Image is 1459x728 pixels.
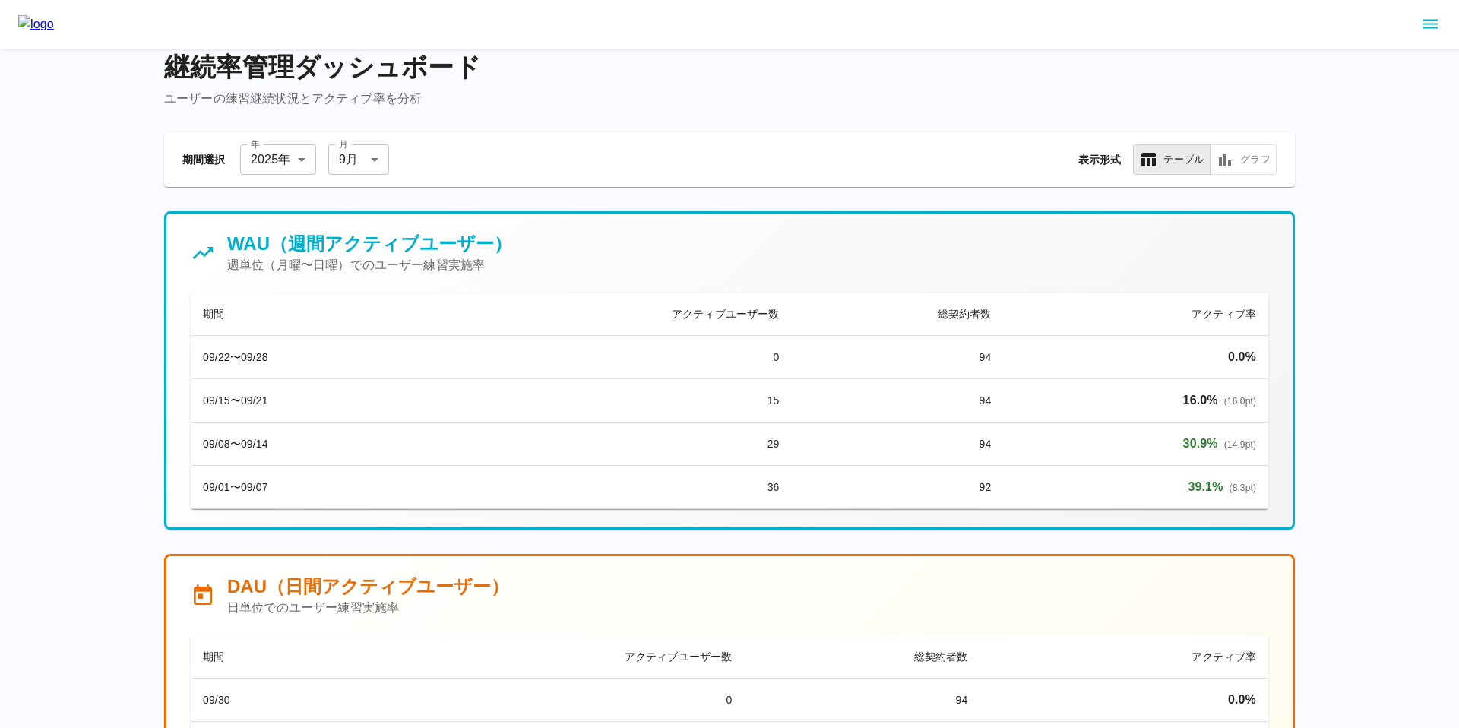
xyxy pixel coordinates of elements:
h4: 継続率管理ダッシュボード [164,52,1295,84]
p: 週単位（月曜〜日曜）でのユーザー練習実施率 [227,256,512,274]
span: ( 16.0 pt) [1224,396,1256,407]
td: 94 [792,379,1004,423]
th: アクティブユーザー数 [434,293,792,336]
p: 前回比: 14.9%ポイント [1015,435,1256,453]
td: 36 [434,466,792,509]
td: 0 [347,679,745,722]
p: 表示形式 [1078,152,1122,167]
td: 09/30 [191,679,347,722]
button: sidemenu [1417,11,1443,37]
span: ( 14.9 pt) [1224,439,1256,450]
p: 初回データ [1015,348,1256,366]
th: 総契約者数 [744,635,980,679]
th: 期間 [191,635,347,679]
p: 期間選択 [182,152,228,167]
p: 初回データ [992,691,1256,709]
td: 94 [792,423,1004,466]
th: アクティブ率 [1003,293,1268,336]
td: 29 [434,423,792,466]
p: ユーザーの練習継続状況とアクティブ率を分析 [164,90,1295,108]
p: 前回比: 16.0%ポイント [1015,391,1256,410]
label: 月 [339,138,348,150]
h5: DAU（日間アクティブユーザー） [227,574,509,599]
th: 期間 [191,293,434,336]
button: テーブル表示 [1133,144,1211,175]
div: 表示形式 [1133,144,1277,175]
button: グラフ表示 [1210,144,1277,175]
th: 総契約者数 [792,293,1004,336]
td: 92 [792,466,1004,509]
p: 前回比: 8.3%ポイント [1015,478,1256,496]
td: 0 [434,336,792,379]
div: 2025年 [240,144,316,175]
img: logo [18,15,54,33]
th: アクティブユーザー数 [347,635,745,679]
p: 日単位でのユーザー練習実施率 [227,599,509,617]
h5: WAU（週間アクティブユーザー） [227,232,512,256]
td: 09/22〜09/28 [191,336,434,379]
td: 09/01〜09/07 [191,466,434,509]
td: 09/08〜09/14 [191,423,434,466]
div: 9月 [328,144,389,175]
th: アクティブ率 [980,635,1268,679]
td: 15 [434,379,792,423]
td: 09/15〜09/21 [191,379,434,423]
td: 94 [744,679,980,722]
span: ( 8.3 pt) [1230,483,1256,493]
label: 年 [251,138,260,150]
td: 94 [792,336,1004,379]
